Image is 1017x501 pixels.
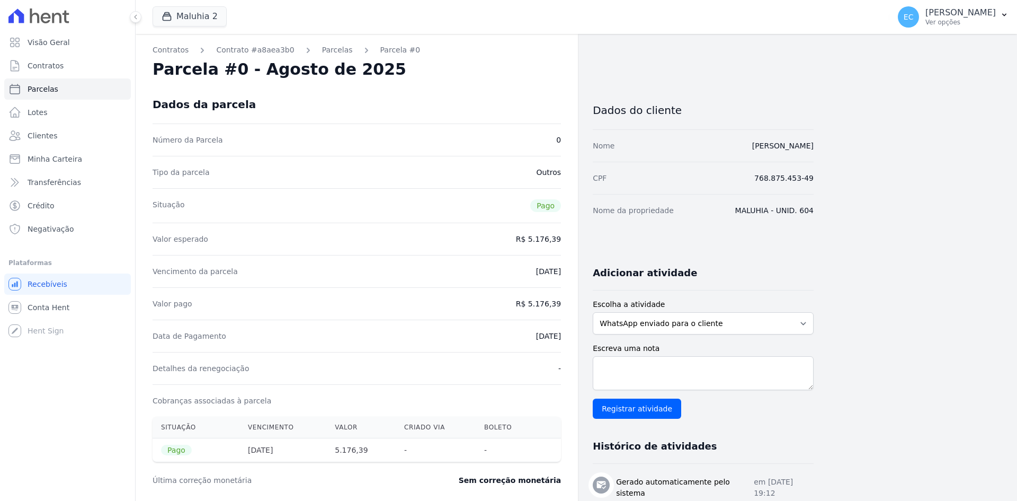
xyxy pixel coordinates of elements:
[536,331,561,341] dd: [DATE]
[28,302,69,313] span: Conta Hent
[754,173,814,183] dd: 768.875.453-49
[161,445,192,455] span: Pago
[889,2,1017,32] button: EC [PERSON_NAME] Ver opções
[593,140,614,151] dt: Nome
[239,438,326,462] th: [DATE]
[239,417,326,438] th: Vencimento
[925,18,996,27] p: Ver opções
[516,234,561,244] dd: R$ 5.176,39
[4,32,131,53] a: Visão Geral
[153,363,249,374] dt: Detalhes da renegociação
[904,13,914,21] span: EC
[536,266,561,277] dd: [DATE]
[28,37,70,48] span: Visão Geral
[153,98,256,111] div: Dados da parcela
[216,45,294,56] a: Contrato #a8aea3b0
[4,55,131,76] a: Contratos
[593,173,606,183] dt: CPF
[153,475,394,486] dt: Última correção monetária
[4,274,131,295] a: Recebíveis
[380,45,421,56] a: Parcela #0
[153,6,227,27] button: Maluhia 2
[28,130,57,141] span: Clientes
[752,142,814,150] a: [PERSON_NAME]
[153,135,223,145] dt: Número da Parcela
[153,167,210,178] dt: Tipo da parcela
[556,135,561,145] dd: 0
[322,45,353,56] a: Parcelas
[4,172,131,193] a: Transferências
[28,200,55,211] span: Crédito
[28,84,58,94] span: Parcelas
[153,45,561,56] nav: Breadcrumb
[593,299,814,310] label: Escolha a atividade
[153,417,239,438] th: Situação
[28,107,48,118] span: Lotes
[153,234,208,244] dt: Valor esperado
[925,7,996,18] p: [PERSON_NAME]
[153,199,185,212] dt: Situação
[28,177,81,188] span: Transferências
[530,199,561,212] span: Pago
[153,298,192,309] dt: Valor pago
[593,399,681,419] input: Registrar atividade
[754,477,814,499] p: em [DATE] 19:12
[593,440,717,453] h3: Histórico de atividades
[326,417,396,438] th: Valor
[153,395,271,406] dt: Cobranças associadas à parcela
[476,438,538,462] th: -
[396,417,476,438] th: Criado via
[326,438,396,462] th: 5.176,39
[28,224,74,234] span: Negativação
[593,104,814,117] h3: Dados do cliente
[616,477,754,499] h3: Gerado automaticamente pelo sistema
[536,167,561,178] dd: Outros
[153,60,406,79] h2: Parcela #0 - Agosto de 2025
[516,298,561,309] dd: R$ 5.176,39
[153,266,238,277] dt: Vencimento da parcela
[476,417,538,438] th: Boleto
[8,257,127,269] div: Plataformas
[153,331,226,341] dt: Data de Pagamento
[459,475,561,486] dd: Sem correção monetária
[4,78,131,100] a: Parcelas
[28,154,82,164] span: Minha Carteira
[4,125,131,146] a: Clientes
[735,205,814,216] dd: MALUHIA - UNID. 604
[28,279,67,289] span: Recebíveis
[4,102,131,123] a: Lotes
[4,195,131,216] a: Crédito
[558,363,561,374] dd: -
[4,148,131,170] a: Minha Carteira
[4,218,131,240] a: Negativação
[593,343,814,354] label: Escreva uma nota
[593,267,697,279] h3: Adicionar atividade
[396,438,476,462] th: -
[4,297,131,318] a: Conta Hent
[153,45,189,56] a: Contratos
[28,60,64,71] span: Contratos
[593,205,674,216] dt: Nome da propriedade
